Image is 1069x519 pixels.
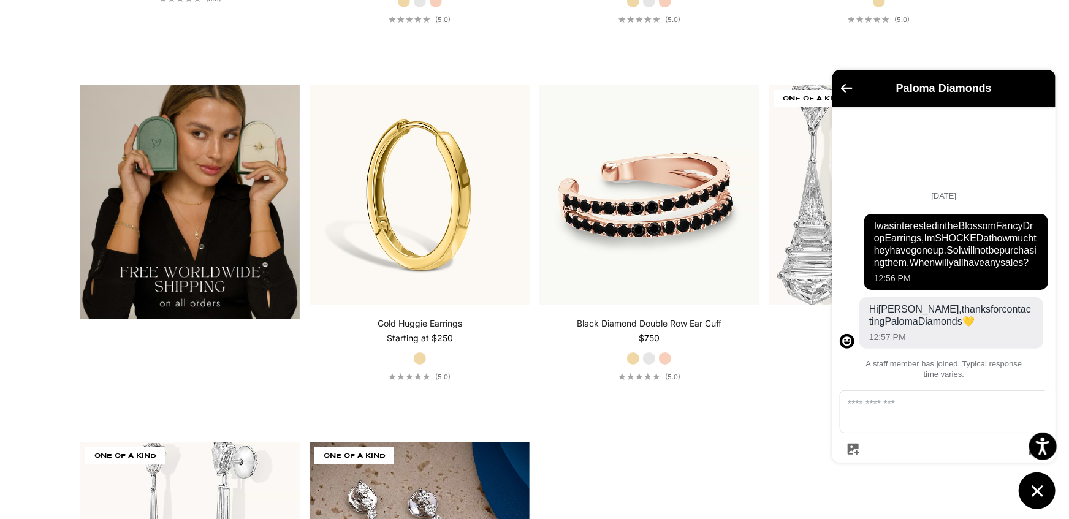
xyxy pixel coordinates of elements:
a: 5.0 out of 5.0 stars(5.0) [389,15,451,24]
a: Gold Huggie Earrings [378,317,462,330]
a: 5.0 out of 5.0 stars(5.0) [389,373,451,381]
img: #YellowGold [310,85,530,305]
span: (5.0) [435,15,451,24]
div: 5.0 out of 5.0 stars [848,16,889,23]
span: (5.0) [665,15,680,24]
span: ONE OF A KIND [85,447,165,464]
div: 5.0 out of 5.0 stars [618,16,660,23]
inbox-online-store-chat: Shopify online store chat [829,70,1059,509]
sale-price: $750 [639,332,660,344]
img: #RoseGold [539,85,759,305]
span: ONE OF A KIND [314,447,394,464]
a: Black Diamond Double Row Ear Cuff [577,317,721,330]
img: Lotus Earrings [769,85,989,305]
span: (5.0) [665,373,680,381]
a: 5.0 out of 5.0 stars(5.0) [848,15,910,24]
span: (5.0) [435,373,451,381]
a: 5.0 out of 5.0 stars(5.0) [618,15,680,24]
span: ONE OF A KIND [774,90,854,107]
a: 5.0 out of 5.0 stars(5.0) [618,373,680,381]
div: 5.0 out of 5.0 stars [389,373,430,380]
div: 5.0 out of 5.0 stars [389,16,430,23]
sale-price: Starting at $250 [387,332,453,344]
div: 5.0 out of 5.0 stars [618,373,660,380]
span: (5.0) [894,15,910,24]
